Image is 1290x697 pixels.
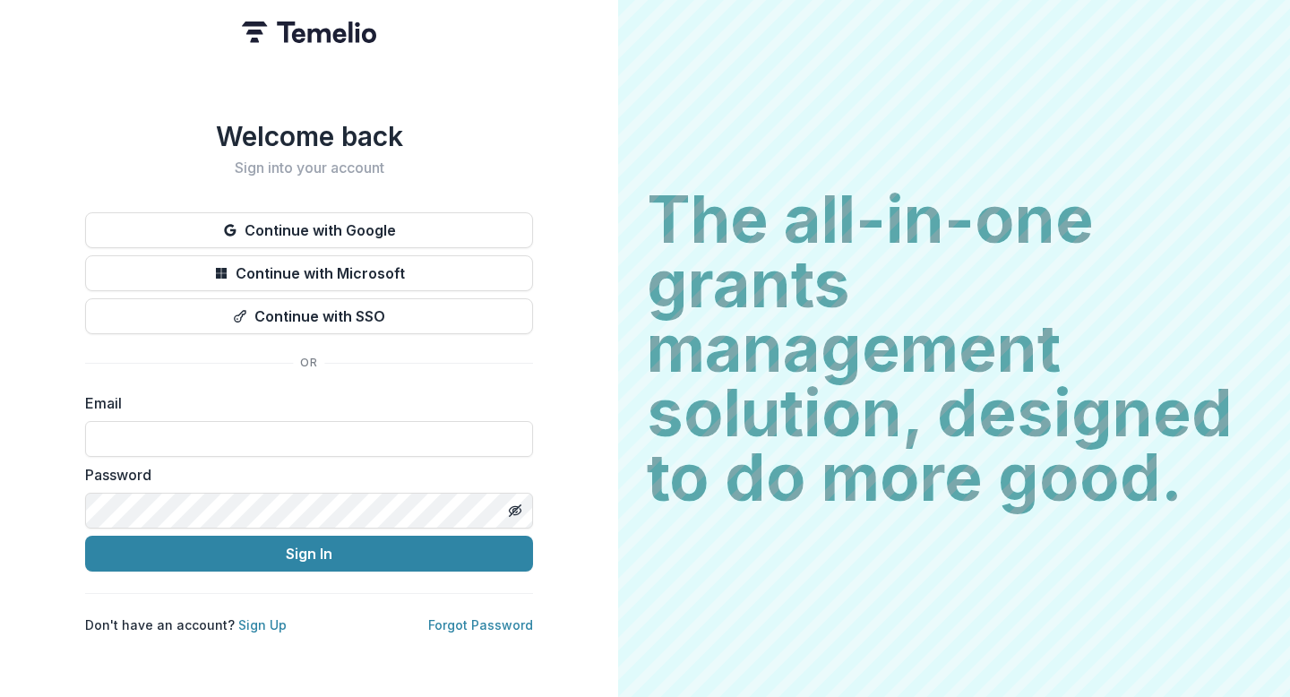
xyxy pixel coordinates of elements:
[85,120,533,152] h1: Welcome back
[428,617,533,632] a: Forgot Password
[85,159,533,176] h2: Sign into your account
[85,615,287,634] p: Don't have an account?
[85,255,533,291] button: Continue with Microsoft
[85,298,533,334] button: Continue with SSO
[85,392,522,414] label: Email
[85,212,533,248] button: Continue with Google
[242,22,376,43] img: Temelio
[238,617,287,632] a: Sign Up
[501,496,529,525] button: Toggle password visibility
[85,536,533,572] button: Sign In
[85,464,522,486] label: Password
